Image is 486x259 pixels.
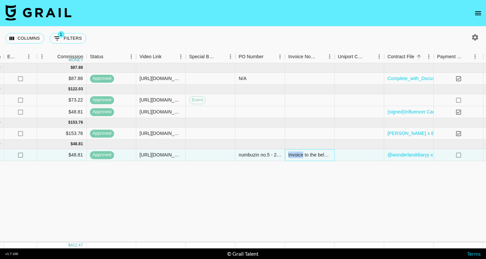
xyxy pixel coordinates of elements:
[288,151,331,158] div: Invoice to the below details : INRO GROUP LIMITED VAT GB344380212 CIF: 12509530 10 Arnold Hill Ro...
[162,52,171,61] button: Sort
[263,52,273,61] button: Sort
[140,97,182,103] div: https://www.tiktok.com/@iamsimplymorgan/video/7538941149021605175?is_from_webapp=1&sender_device=...
[387,151,485,158] a: @wonderlanddiaryy x YAP FREELY (1) (1).pdf
[239,151,281,158] div: numbuzin no.5 - 2046
[467,250,481,257] a: Terms
[325,52,335,62] button: Menu
[24,52,34,62] button: Menu
[140,108,182,115] div: https://www.tiktok.com/@iamsimplymorgan/video/7531874343219907854?is_from_webapp=1&sender_device=...
[216,52,225,61] button: Sort
[37,128,87,140] div: $153.76
[189,97,205,103] span: Event
[70,242,83,248] div: 412.47
[239,50,263,63] div: PO Number
[57,50,83,63] div: Commission
[136,50,186,63] div: Video Link
[186,50,235,63] div: Special Booking Type
[338,50,365,63] div: Uniport Contact Email
[17,52,26,61] button: Sort
[37,106,87,118] div: $48.81
[50,33,86,44] button: Show filters
[73,141,83,147] div: 48.81
[70,65,73,70] div: $
[68,242,71,248] div: $
[68,86,71,92] div: $
[37,94,87,106] div: $73.22
[5,5,71,21] img: Grail Talent
[235,50,285,63] div: PO Number
[70,141,73,147] div: $
[176,52,186,62] button: Menu
[225,52,235,62] button: Menu
[68,120,71,125] div: $
[4,50,37,63] div: Expenses: Remove Commission?
[37,149,87,161] div: $48.81
[70,120,83,125] div: 153.76
[384,50,434,63] div: Contract File
[140,50,162,63] div: Video Link
[70,86,83,92] div: 122.03
[90,75,114,82] span: approved
[140,151,182,158] div: https://www.tiktok.com/@wonderlanddiaryy/video/7551574181884775710?is_from_webapp=1&sender_device...
[437,50,463,63] div: Payment Sent
[37,52,47,62] button: Menu
[335,50,384,63] div: Uniport Contact Email
[288,50,315,63] div: Invoice Notes
[140,75,182,82] div: https://www.instagram.com/reel/DMN9x0XP-Uc/?utm_source=ig_web_copy_link&igsh=MzRlODBiNWFlZA==
[90,152,114,158] span: approved
[434,50,483,63] div: Payment Sent
[470,52,480,62] button: Menu
[189,50,216,63] div: Special Booking Type
[5,252,18,256] div: v 1.7.100
[374,52,384,62] button: Menu
[285,50,335,63] div: Invoice Notes
[90,109,114,115] span: approved
[87,50,136,63] div: Status
[7,50,17,63] div: Expenses: Remove Commission?
[463,52,472,61] button: Sort
[387,50,414,63] div: Contract File
[5,33,44,44] button: Select columns
[227,250,259,257] div: © Grail Talent
[126,52,136,62] button: Menu
[140,130,182,137] div: https://www.tiktok.com/@bianca.miaaa/video/7547769566009494790?is_from_webapp=1&sender_device=pc&...
[239,75,247,82] div: N/A
[90,130,114,137] span: approved
[37,73,87,85] div: $87.86
[424,52,434,62] button: Menu
[73,65,83,70] div: 87.86
[68,58,83,62] div: money
[315,52,325,61] button: Sort
[103,52,113,61] button: Sort
[90,50,103,63] div: Status
[58,31,64,38] span: 1
[48,52,57,61] button: Sort
[365,52,374,61] button: Sort
[471,7,485,20] button: open drawer
[275,52,285,62] button: Menu
[414,52,424,61] button: Sort
[90,97,114,103] span: approved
